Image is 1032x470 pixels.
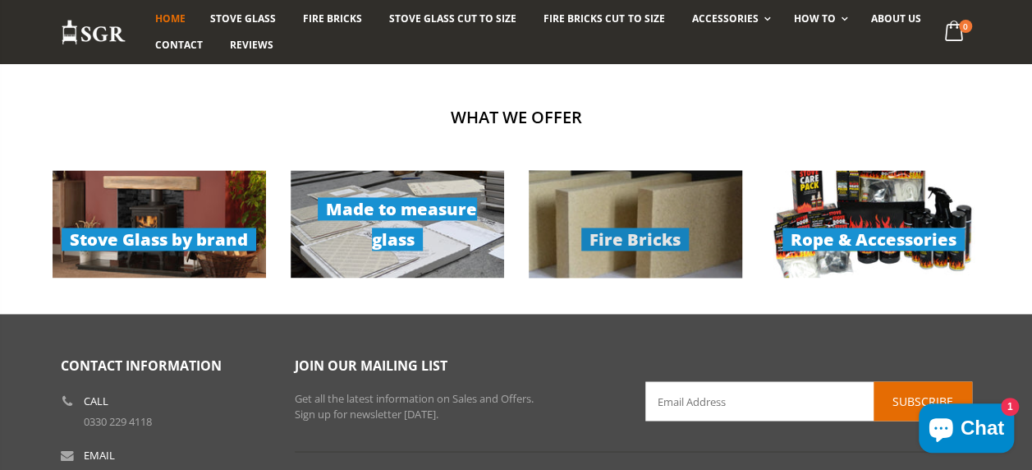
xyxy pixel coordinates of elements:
span: About us [871,12,921,25]
img: cut-to-size-products_279x140.jpg [291,170,504,277]
a: Home [143,6,198,32]
a: Accessories [679,6,778,32]
a: Fire Bricks Cut To Size [531,6,677,32]
span: Stove Glass by brand [62,228,256,251]
img: stove-glass-products_279x140.jpg [53,170,266,277]
span: Rope & Accessories [782,228,965,251]
a: How To [782,6,856,32]
a: Fire Bricks [291,6,374,32]
a: Fire Bricks [529,170,742,277]
button: Subscribe [874,381,972,421]
span: Contact [155,38,203,52]
a: Rope & Accessories [767,170,980,277]
span: Made to measure glass [318,197,477,251]
h2: What we offer [61,106,972,128]
span: Accessories [691,12,758,25]
a: Stove Glass by brand [53,170,266,277]
span: 0 [959,20,972,33]
a: 0330 229 4118 [84,413,152,428]
a: Reviews [218,32,286,58]
a: Stove Glass Cut To Size [377,6,529,32]
span: Reviews [230,38,273,52]
b: Call [84,395,108,406]
b: Email [84,449,115,460]
inbox-online-store-chat: Shopify online store chat [914,403,1019,457]
p: Get all the latest information on Sales and Offers. Sign up for newsletter [DATE]. [295,390,621,422]
a: About us [859,6,933,32]
img: rope-accessories-products_279x140.jpg [767,170,980,277]
a: 0 [938,16,971,48]
span: Stove Glass [210,12,276,25]
span: How To [794,12,836,25]
span: Stove Glass Cut To Size [389,12,516,25]
a: Made to measure glass [291,170,504,277]
span: Join our mailing list [295,357,447,375]
img: Stove Glass Replacement [61,19,126,46]
span: Fire Bricks Cut To Size [544,12,664,25]
input: Email Address [645,381,972,421]
a: Contact [143,32,215,58]
span: Fire Bricks [303,12,362,25]
span: Home [155,12,186,25]
span: Contact Information [61,357,222,375]
a: Stove Glass [198,6,288,32]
